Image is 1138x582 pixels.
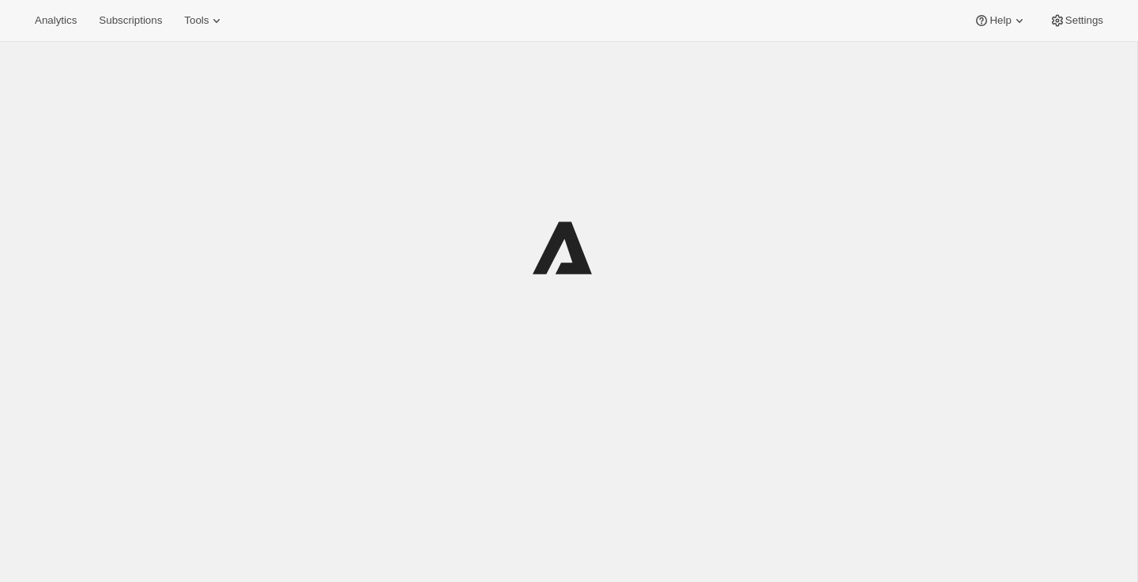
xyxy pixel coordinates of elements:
[1065,14,1103,27] span: Settings
[99,14,162,27] span: Subscriptions
[35,14,77,27] span: Analytics
[989,14,1011,27] span: Help
[89,9,171,32] button: Subscriptions
[175,9,234,32] button: Tools
[25,9,86,32] button: Analytics
[184,14,209,27] span: Tools
[964,9,1036,32] button: Help
[1040,9,1113,32] button: Settings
